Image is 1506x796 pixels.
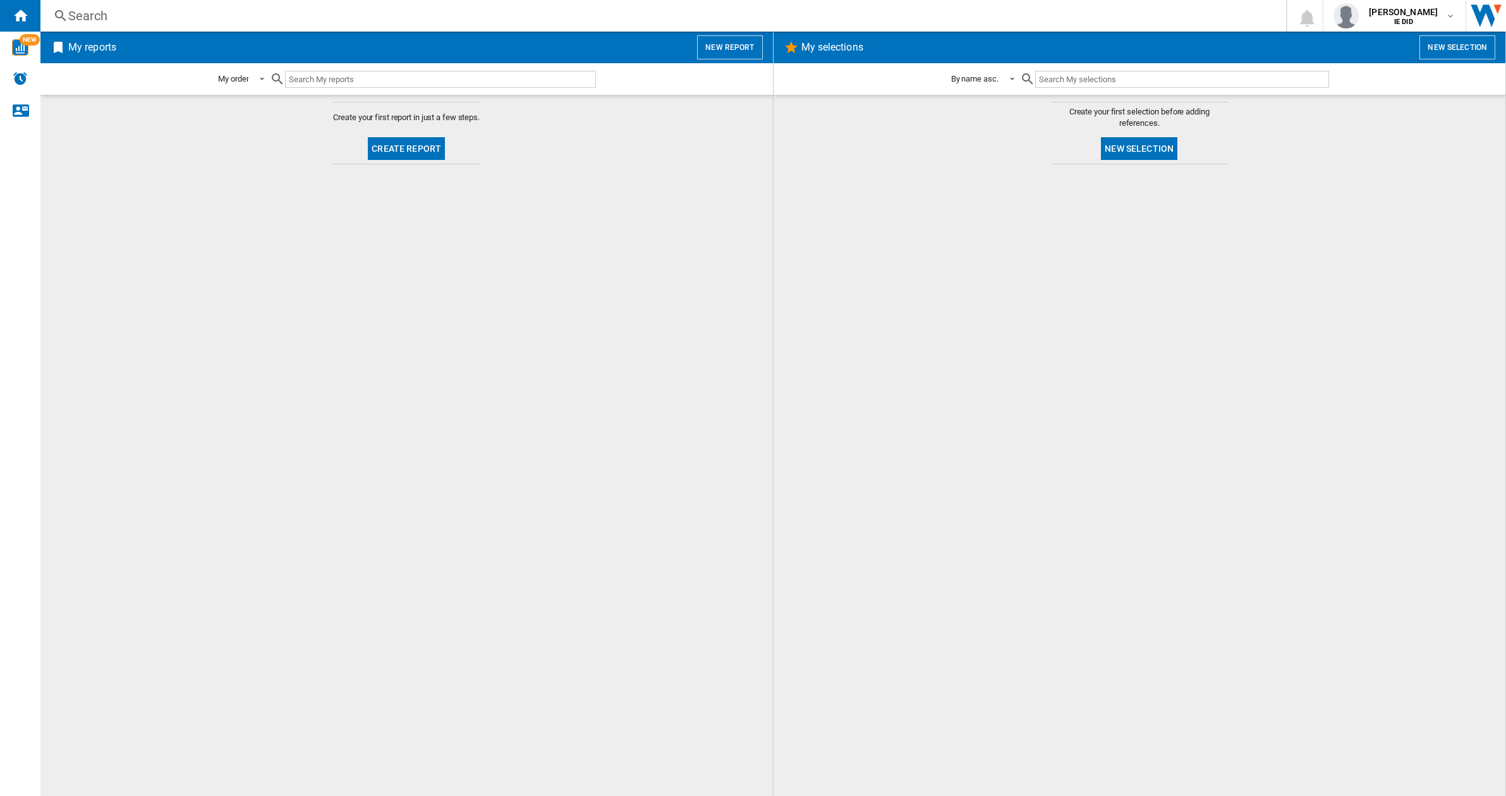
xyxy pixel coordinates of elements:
input: Search My reports [285,71,596,88]
button: Create report [368,137,445,160]
span: NEW [20,34,40,46]
input: Search My selections [1035,71,1329,88]
img: wise-card.svg [12,39,28,56]
img: profile.jpg [1333,3,1359,28]
button: New report [697,35,762,59]
button: New selection [1101,137,1177,160]
div: Search [68,7,1253,25]
h2: My reports [66,35,119,59]
img: alerts-logo.svg [13,71,28,86]
span: [PERSON_NAME] [1369,6,1438,18]
h2: My selections [799,35,866,59]
span: Create your first report in just a few steps. [333,112,480,123]
div: My order [218,74,248,83]
b: IE DID [1394,18,1413,26]
span: Create your first selection before adding references. [1051,106,1228,129]
button: New selection [1419,35,1495,59]
div: By name asc. [951,74,999,83]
